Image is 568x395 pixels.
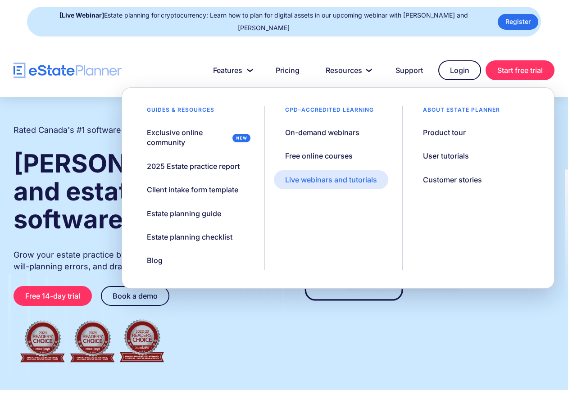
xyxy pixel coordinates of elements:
[147,185,238,195] div: Client intake form template
[14,148,256,235] strong: [PERSON_NAME] and estate planning software
[14,63,122,78] a: home
[136,204,232,223] a: Estate planning guide
[274,170,388,189] a: Live webinars and tutorials
[498,14,538,30] a: Register
[315,61,380,79] a: Resources
[423,151,469,161] div: User tutorials
[147,255,163,265] div: Blog
[147,161,240,171] div: 2025 Estate practice report
[274,146,364,165] a: Free online courses
[136,251,174,270] a: Blog
[285,151,353,161] div: Free online courses
[136,157,251,176] a: 2025 Estate practice report
[412,170,493,189] a: Customer stories
[147,127,228,148] div: Exclusive online community
[486,60,554,80] a: Start free trial
[423,127,466,137] div: Product tour
[265,61,310,79] a: Pricing
[285,175,377,185] div: Live webinars and tutorials
[423,175,482,185] div: Customer stories
[202,61,260,79] a: Features
[438,60,481,80] a: Login
[274,106,385,118] div: CPD–accredited learning
[412,146,480,165] a: User tutorials
[136,123,255,152] a: Exclusive online community
[14,124,212,136] h2: Rated Canada's #1 software for estate practitioners
[14,286,92,306] a: Free 14-day trial
[59,11,104,19] strong: [Live Webinar]
[136,227,244,246] a: Estate planning checklist
[147,232,232,242] div: Estate planning checklist
[36,9,491,34] div: Estate planning for cryptocurrency: Learn how to plan for digital assets in our upcoming webinar ...
[274,123,371,142] a: On-demand webinars
[412,106,511,118] div: About estate planner
[14,249,268,272] p: Grow your estate practice by streamlining client intake, reducing will-planning errors, and draft...
[385,61,434,79] a: Support
[136,106,226,118] div: Guides & resources
[285,127,359,137] div: On-demand webinars
[136,180,250,199] a: Client intake form template
[101,286,169,306] a: Book a demo
[412,123,477,142] a: Product tour
[147,209,221,218] div: Estate planning guide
